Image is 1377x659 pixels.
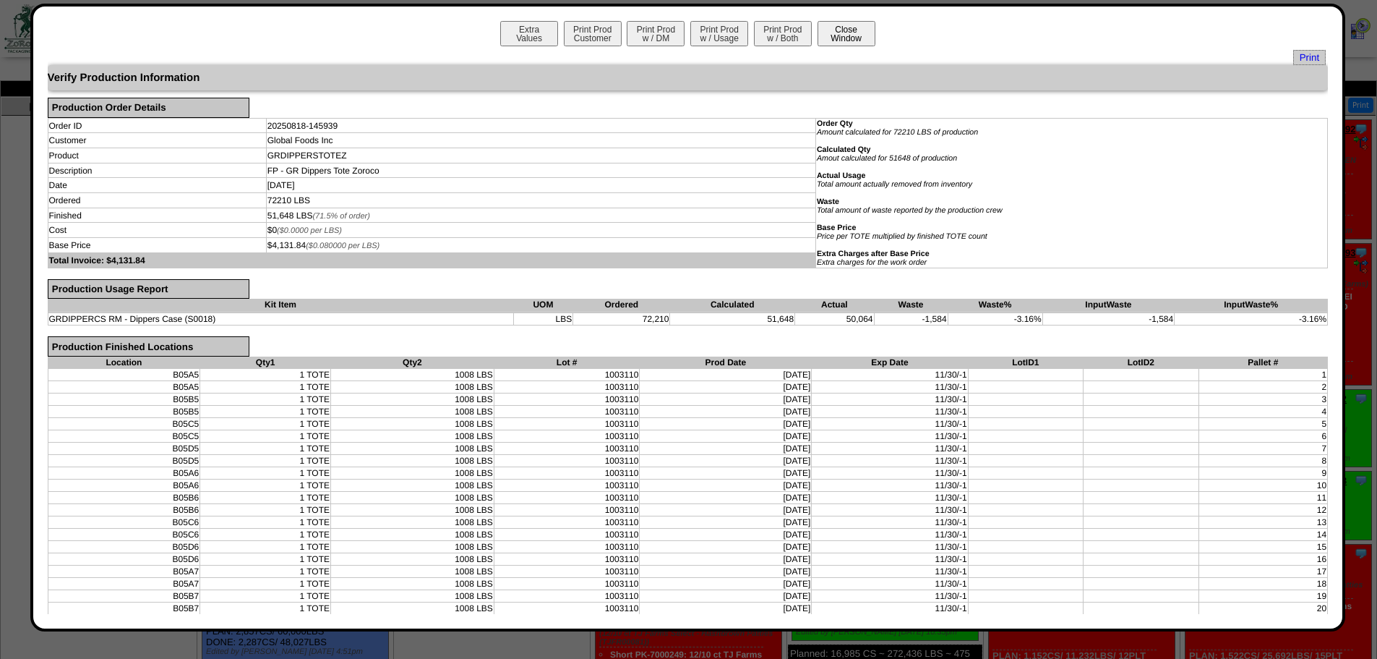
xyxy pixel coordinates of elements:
[817,128,978,137] i: Amount calculated for 72210 LBS of production
[817,197,839,206] b: Waste
[1084,357,1198,369] th: LotID2
[818,21,875,46] button: CloseWindow
[200,393,331,405] td: 1 TOTE
[200,417,331,430] td: 1 TOTE
[48,252,815,268] td: Total Invoice: $4,131.84
[48,380,200,393] td: B05A5
[812,553,968,565] td: 11/30/-1
[812,540,968,553] td: 11/30/-1
[1175,313,1328,326] td: -3.16%
[1198,357,1328,369] th: Pallet #
[640,528,812,540] td: [DATE]
[817,171,866,180] b: Actual Usage
[817,258,927,267] i: Extra charges for the work order
[331,602,494,614] td: 1008 LBS
[266,163,815,178] td: FP - GR Dippers Tote Zoroco
[874,299,948,311] th: Waste
[331,479,494,491] td: 1008 LBS
[816,33,877,43] a: CloseWindow
[48,590,200,602] td: B05B7
[48,118,266,133] td: Order ID
[200,491,331,503] td: 1 TOTE
[812,516,968,528] td: 11/30/-1
[1198,405,1328,417] td: 4
[494,467,640,479] td: 1003110
[640,430,812,442] td: [DATE]
[1198,467,1328,479] td: 9
[1198,540,1328,553] td: 15
[266,193,815,208] td: 72210 LBS
[48,393,200,405] td: B05B5
[266,223,815,238] td: $0
[640,467,812,479] td: [DATE]
[812,357,968,369] th: Exp Date
[640,479,812,491] td: [DATE]
[670,313,795,326] td: 51,648
[640,393,812,405] td: [DATE]
[812,393,968,405] td: 11/30/-1
[331,393,494,405] td: 1008 LBS
[200,602,331,614] td: 1 TOTE
[1198,430,1328,442] td: 6
[1198,590,1328,602] td: 19
[513,313,573,326] td: LBS
[494,491,640,503] td: 1003110
[494,553,640,565] td: 1003110
[331,491,494,503] td: 1008 LBS
[640,577,812,590] td: [DATE]
[812,528,968,540] td: 11/30/-1
[1175,299,1328,311] th: InputWaste%
[812,454,968,467] td: 11/30/-1
[200,368,331,380] td: 1 TOTE
[200,380,331,393] td: 1 TOTE
[640,565,812,577] td: [DATE]
[277,226,342,235] span: ($0.0000 per LBS)
[812,442,968,454] td: 11/30/-1
[48,98,249,118] div: Production Order Details
[817,250,930,258] b: Extra Charges after Base Price
[494,540,640,553] td: 1003110
[817,224,857,232] b: Base Price
[48,430,200,442] td: B05C5
[968,357,1083,369] th: LotID1
[494,577,640,590] td: 1003110
[640,491,812,503] td: [DATE]
[48,313,513,326] td: GRDIPPERCS RM - Dippers Case (S0018)
[266,178,815,193] td: [DATE]
[494,503,640,516] td: 1003110
[48,208,266,223] td: Finished
[48,163,266,178] td: Description
[640,516,812,528] td: [DATE]
[1198,442,1328,454] td: 7
[200,553,331,565] td: 1 TOTE
[48,454,200,467] td: B05D5
[640,553,812,565] td: [DATE]
[640,503,812,516] td: [DATE]
[48,405,200,417] td: B05B5
[573,299,670,311] th: Ordered
[1198,602,1328,614] td: 20
[513,299,573,311] th: UOM
[874,313,948,326] td: -1,584
[48,467,200,479] td: B05A6
[817,180,972,189] i: Total amount actually removed from inventory
[640,454,812,467] td: [DATE]
[331,467,494,479] td: 1008 LBS
[200,479,331,491] td: 1 TOTE
[1198,479,1328,491] td: 10
[1198,393,1328,405] td: 3
[331,417,494,430] td: 1008 LBS
[494,357,640,369] th: Lot #
[812,503,968,516] td: 11/30/-1
[640,368,812,380] td: [DATE]
[48,442,200,454] td: B05D5
[795,299,874,311] th: Actual
[948,299,1042,311] th: Waste%
[812,380,968,393] td: 11/30/-1
[331,454,494,467] td: 1008 LBS
[640,380,812,393] td: [DATE]
[48,553,200,565] td: B05D6
[564,21,622,46] button: Print ProdCustomer
[1042,313,1174,326] td: -1,584
[48,357,200,369] th: Location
